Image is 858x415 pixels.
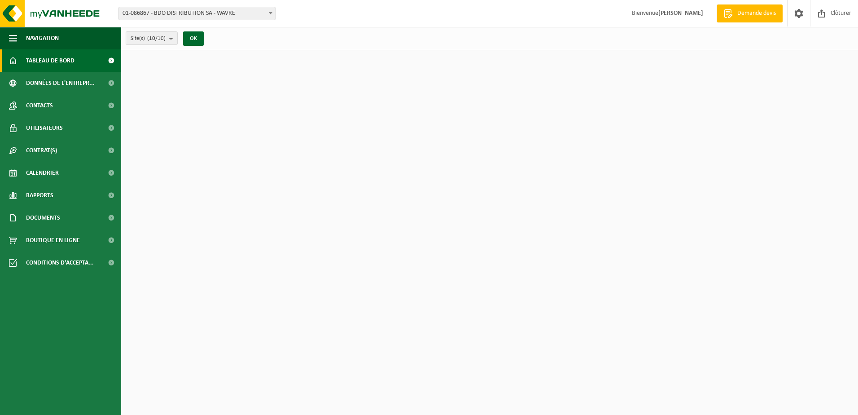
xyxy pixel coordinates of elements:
[26,27,59,49] span: Navigation
[26,229,80,252] span: Boutique en ligne
[735,9,778,18] span: Demande devis
[118,7,276,20] span: 01-086867 - BDO DISTRIBUTION SA - WAVRE
[26,117,63,139] span: Utilisateurs
[26,252,94,274] span: Conditions d'accepta...
[147,35,166,41] count: (10/10)
[4,395,150,415] iframe: chat widget
[26,72,95,94] span: Données de l'entrepr...
[26,49,74,72] span: Tableau de bord
[183,31,204,46] button: OK
[26,94,53,117] span: Contacts
[26,184,53,207] span: Rapports
[119,7,275,20] span: 01-086867 - BDO DISTRIBUTION SA - WAVRE
[26,207,60,229] span: Documents
[658,10,703,17] strong: [PERSON_NAME]
[26,139,57,162] span: Contrat(s)
[131,32,166,45] span: Site(s)
[126,31,178,45] button: Site(s)(10/10)
[717,4,783,22] a: Demande devis
[26,162,59,184] span: Calendrier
